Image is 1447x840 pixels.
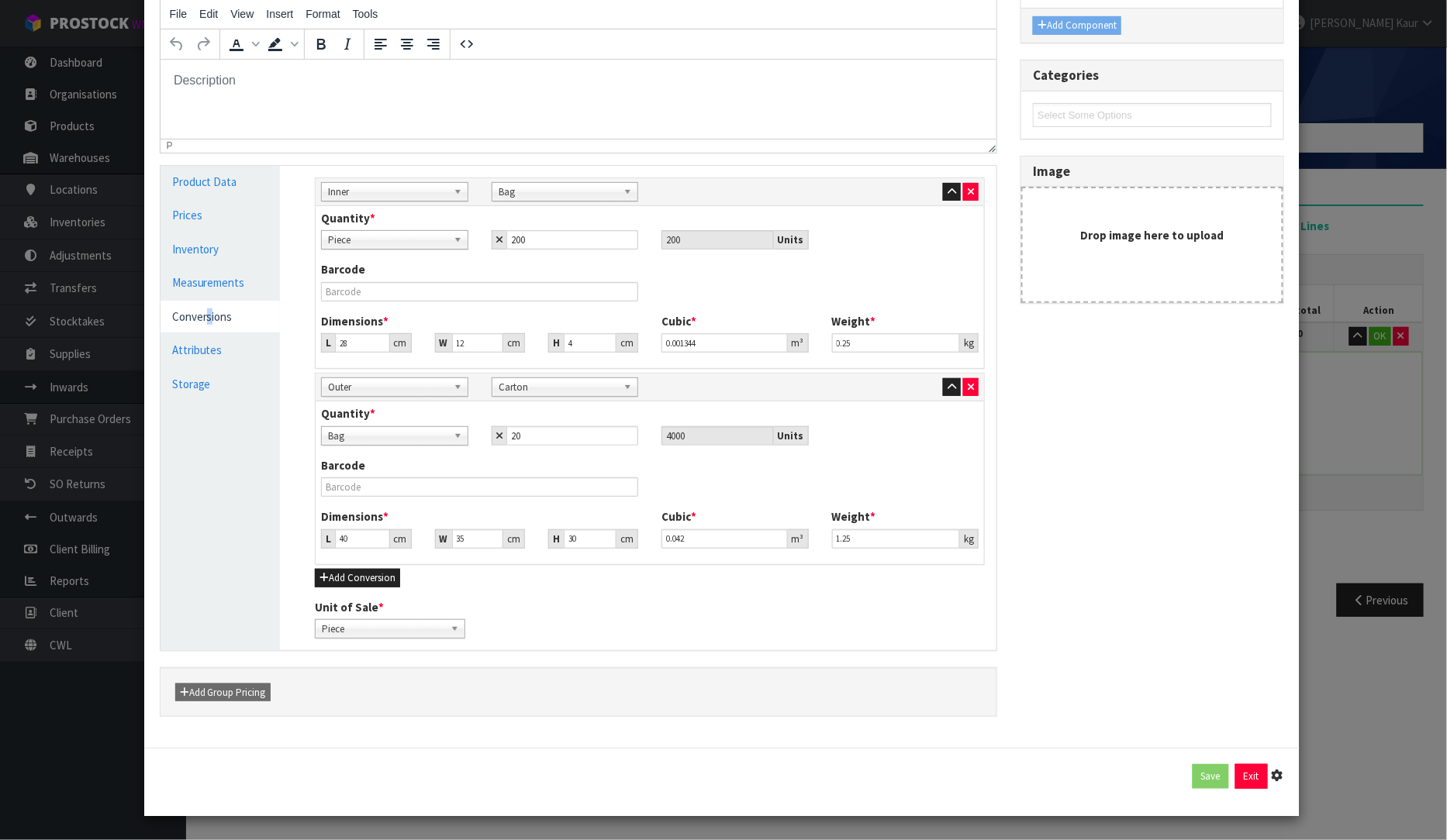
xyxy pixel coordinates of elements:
[161,267,281,298] a: Measurements
[1033,164,1272,179] h3: Image
[161,233,281,265] a: Inventory
[368,31,394,57] button: Align left
[1033,68,1272,83] h3: Categories
[161,301,281,332] a: Conversions
[321,261,365,277] label: Barcode
[1033,16,1121,35] button: Add Component
[321,477,638,497] input: Barcode
[161,199,281,231] a: Prices
[616,529,638,549] div: cm
[788,529,809,549] div: m³
[778,429,804,442] strong: Units
[175,683,271,702] button: Add Group Pricing
[440,532,448,546] strong: W
[390,529,412,549] div: cm
[454,31,480,57] button: Source code
[315,599,384,615] label: Unit of Sale
[452,333,503,353] input: Width
[308,31,334,57] button: Bold
[328,231,447,250] span: Piece
[335,529,389,549] input: Length
[778,233,804,246] strong: Units
[984,139,997,153] div: Resize
[321,405,375,422] label: Quantity
[661,529,787,549] input: Cubic
[161,368,281,400] a: Storage
[661,508,696,525] label: Cubic
[440,336,448,349] strong: W
[334,31,361,57] button: Italic
[321,282,638,301] input: Barcode
[199,8,218,20] span: Edit
[661,230,773,250] input: Unit Qty
[326,336,331,349] strong: L
[564,333,616,353] input: Height
[452,529,503,549] input: Width
[832,529,960,549] input: Weight
[960,529,979,549] div: kg
[390,333,412,353] div: cm
[335,333,389,353] input: Length
[315,569,400,587] button: Add Conversion
[353,8,378,20] span: Tools
[328,378,447,397] span: Outer
[306,8,340,20] span: Format
[321,313,389,329] label: Dimensions
[223,31,262,57] div: Text color
[564,529,616,549] input: Height
[506,426,638,446] input: Child Qty
[553,532,560,546] strong: H
[322,620,444,639] span: Piece
[1193,764,1229,789] button: Save
[161,334,281,366] a: Attributes
[328,427,447,446] span: Bag
[788,333,809,353] div: m³
[170,8,188,20] span: File
[167,140,173,151] div: p
[499,183,617,201] span: Bag
[661,426,773,446] input: Unit Qty
[1081,228,1224,243] strong: Drop image here to upload
[161,60,997,139] iframe: Rich Text Area. Press ALT-0 for help.
[420,31,447,57] button: Align right
[661,333,787,353] input: Cubic
[321,210,375,226] label: Quantity
[394,31,420,57] button: Align center
[499,378,617,397] span: Carton
[161,166,281,198] a: Product Data
[553,336,560,349] strong: H
[326,532,331,546] strong: L
[960,333,979,353] div: kg
[328,183,447,201] span: Inner
[1235,764,1268,789] button: Exit
[506,230,638,250] input: Child Qty
[262,31,301,57] div: Background color
[321,457,365,473] label: Barcode
[832,508,876,525] label: Weight
[230,8,254,20] span: View
[321,508,389,525] label: Dimensions
[832,333,960,353] input: Weight
[503,333,525,353] div: cm
[661,313,696,329] label: Cubic
[503,529,525,549] div: cm
[190,31,216,57] button: Redo
[266,8,293,20] span: Insert
[616,333,638,353] div: cm
[164,31,190,57] button: Undo
[832,313,876,329] label: Weight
